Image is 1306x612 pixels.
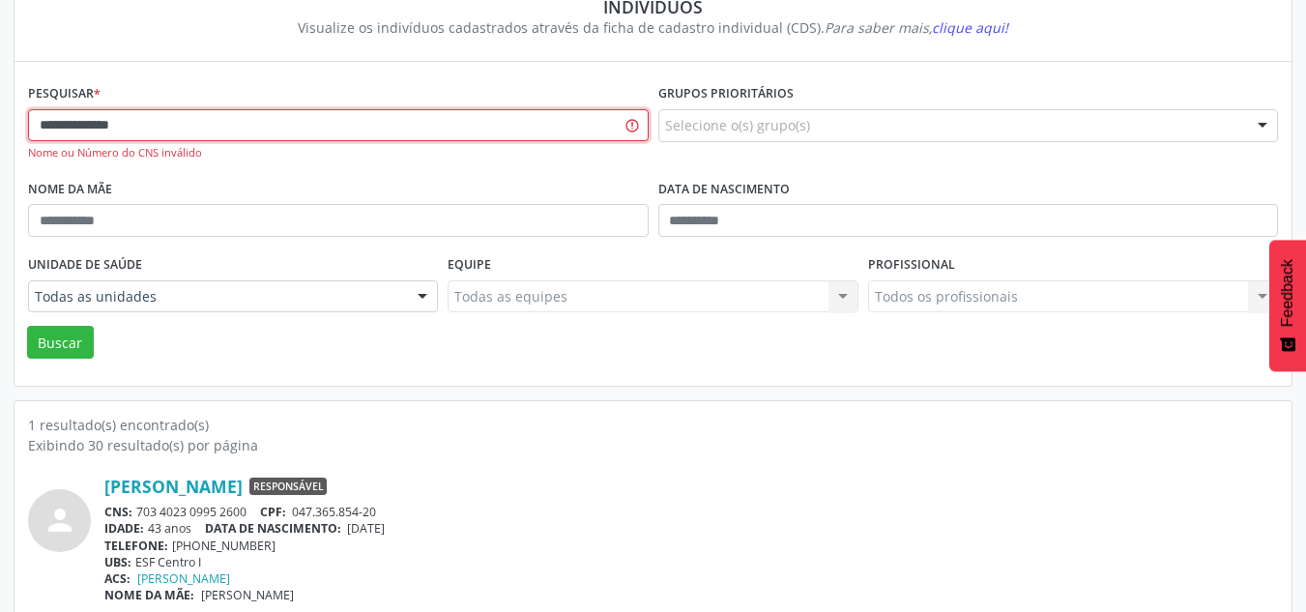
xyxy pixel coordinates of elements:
[104,504,1278,520] div: 703 4023 0995 2600
[28,250,142,280] label: Unidade de saúde
[249,478,327,495] span: Responsável
[35,287,398,306] span: Todas as unidades
[665,115,810,135] span: Selecione o(s) grupo(s)
[104,520,1278,537] div: 43 anos
[43,503,77,538] i: person
[28,435,1278,455] div: Exibindo 30 resultado(s) por página
[104,476,243,497] a: [PERSON_NAME]
[448,250,491,280] label: Equipe
[104,504,132,520] span: CNS:
[205,520,341,537] span: DATA DE NASCIMENTO:
[104,554,1278,570] div: ESF Centro I
[104,570,131,587] span: ACS:
[104,587,194,603] span: NOME DA MÃE:
[104,520,144,537] span: IDADE:
[137,570,230,587] a: [PERSON_NAME]
[347,520,385,537] span: [DATE]
[825,18,1008,37] i: Para saber mais,
[42,17,1264,38] div: Visualize os indivíduos cadastrados através da ficha de cadastro individual (CDS).
[932,18,1008,37] span: clique aqui!
[658,79,794,109] label: Grupos prioritários
[1269,240,1306,371] button: Feedback - Mostrar pesquisa
[28,145,649,161] div: Nome ou Número do CNS inválido
[260,504,286,520] span: CPF:
[201,587,294,603] span: [PERSON_NAME]
[868,250,955,280] label: Profissional
[1279,259,1296,327] span: Feedback
[27,326,94,359] button: Buscar
[104,554,131,570] span: UBS:
[28,79,101,109] label: Pesquisar
[104,538,168,554] span: TELEFONE:
[28,415,1278,435] div: 1 resultado(s) encontrado(s)
[292,504,376,520] span: 047.365.854-20
[28,175,112,205] label: Nome da mãe
[658,175,790,205] label: Data de nascimento
[104,538,1278,554] div: [PHONE_NUMBER]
